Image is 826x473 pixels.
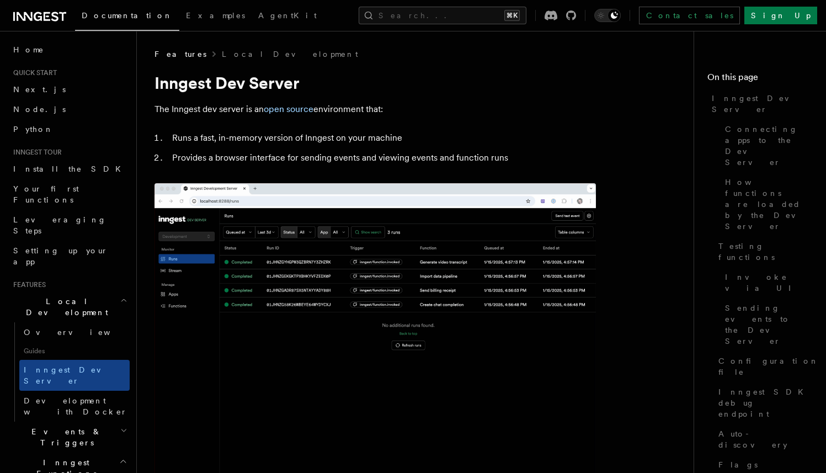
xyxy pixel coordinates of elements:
span: Home [13,44,44,55]
a: Documentation [75,3,179,31]
span: Events & Triggers [9,426,120,448]
a: Configuration file [714,351,813,382]
a: Connecting apps to the Dev Server [721,119,813,172]
span: Sending events to the Dev Server [725,302,813,347]
span: Invoke via UI [725,272,813,294]
a: Leveraging Steps [9,210,130,241]
span: Leveraging Steps [13,215,106,235]
span: Next.js [13,85,66,94]
li: Provides a browser interface for sending events and viewing events and function runs [169,150,596,166]
span: Guides [19,342,130,360]
a: Inngest Dev Server [19,360,130,391]
span: Auto-discovery [718,428,813,450]
span: Inngest Dev Server [712,93,813,115]
span: Inngest Dev Server [24,365,118,385]
span: Features [9,280,46,289]
span: Install the SDK [13,164,127,173]
span: Flags [718,459,758,470]
span: Setting up your app [13,246,108,266]
span: How functions are loaded by the Dev Server [725,177,813,232]
span: Features [154,49,206,60]
span: Local Development [9,296,120,318]
span: Overview [24,328,137,337]
button: Events & Triggers [9,422,130,453]
div: Local Development [9,322,130,422]
button: Toggle dark mode [594,9,621,22]
a: Local Development [222,49,358,60]
a: Testing functions [714,236,813,267]
span: Documentation [82,11,173,20]
button: Search...⌘K [359,7,526,24]
a: Home [9,40,130,60]
a: How functions are loaded by the Dev Server [721,172,813,236]
a: Node.js [9,99,130,119]
a: Sending events to the Dev Server [721,298,813,351]
a: Install the SDK [9,159,130,179]
span: Examples [186,11,245,20]
a: Python [9,119,130,139]
button: Local Development [9,291,130,322]
span: Configuration file [718,355,819,378]
li: Runs a fast, in-memory version of Inngest on your machine [169,130,596,146]
a: Overview [19,322,130,342]
h4: On this page [707,71,813,88]
p: The Inngest dev server is an environment that: [154,102,596,117]
h1: Inngest Dev Server [154,73,596,93]
span: Connecting apps to the Dev Server [725,124,813,168]
a: open source [264,104,313,114]
a: Contact sales [639,7,740,24]
span: Your first Functions [13,184,79,204]
a: Sign Up [744,7,817,24]
span: Node.js [13,105,66,114]
a: Your first Functions [9,179,130,210]
span: Inngest SDK debug endpoint [718,386,813,419]
a: Setting up your app [9,241,130,272]
a: AgentKit [252,3,323,30]
a: Inngest Dev Server [707,88,813,119]
a: Inngest SDK debug endpoint [714,382,813,424]
a: Development with Docker [19,391,130,422]
span: AgentKit [258,11,317,20]
span: Quick start [9,68,57,77]
kbd: ⌘K [504,10,520,21]
a: Next.js [9,79,130,99]
a: Auto-discovery [714,424,813,455]
span: Development with Docker [24,396,127,416]
a: Invoke via UI [721,267,813,298]
a: Examples [179,3,252,30]
span: Python [13,125,54,134]
span: Testing functions [718,241,813,263]
span: Inngest tour [9,148,62,157]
